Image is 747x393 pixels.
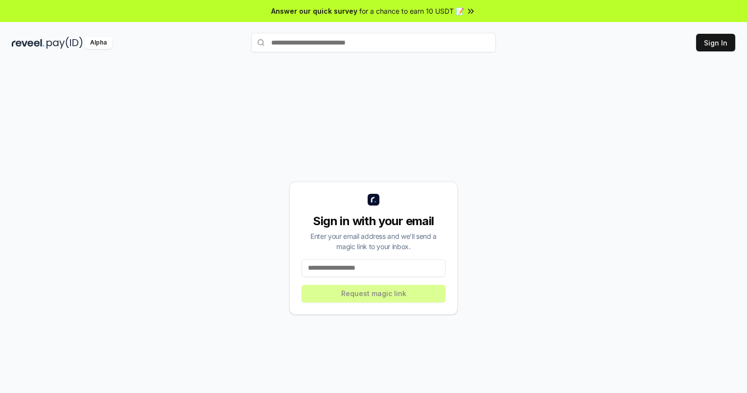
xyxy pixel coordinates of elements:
div: Sign in with your email [302,213,445,229]
span: Answer our quick survey [271,6,357,16]
img: reveel_dark [12,37,45,49]
button: Sign In [696,34,735,51]
div: Alpha [85,37,112,49]
span: for a chance to earn 10 USDT 📝 [359,6,464,16]
div: Enter your email address and we’ll send a magic link to your inbox. [302,231,445,252]
img: logo_small [368,194,379,206]
img: pay_id [47,37,83,49]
